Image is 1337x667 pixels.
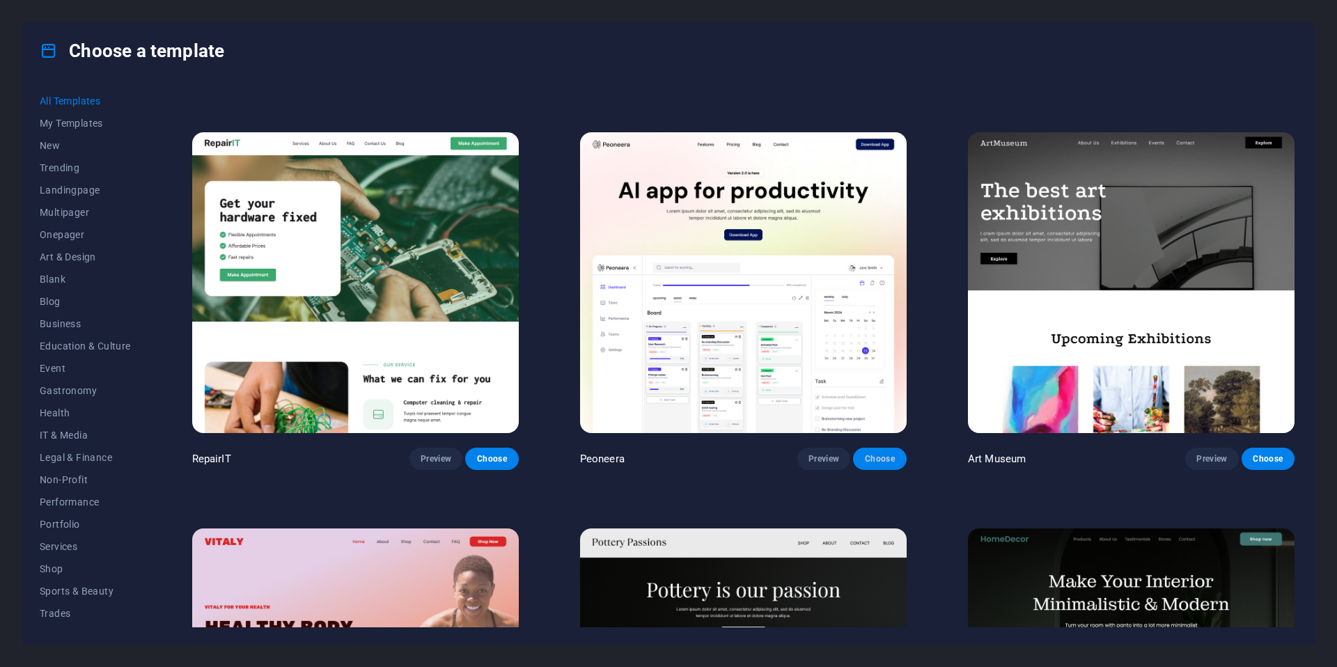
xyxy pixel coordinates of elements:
[40,385,131,396] span: Gastronomy
[40,95,131,107] span: All Templates
[40,290,131,313] button: Blog
[40,580,131,602] button: Sports & Beauty
[40,207,131,218] span: Multipager
[40,363,131,374] span: Event
[40,118,131,129] span: My Templates
[40,424,131,446] button: IT & Media
[40,157,131,179] button: Trending
[40,134,131,157] button: New
[40,40,224,62] h4: Choose a template
[409,448,462,470] button: Preview
[40,513,131,535] button: Portfolio
[40,402,131,424] button: Health
[40,563,131,574] span: Shop
[40,452,131,463] span: Legal & Finance
[40,112,131,134] button: My Templates
[864,453,895,464] span: Choose
[40,608,131,619] span: Trades
[40,625,131,647] button: Travel
[421,453,451,464] span: Preview
[465,448,518,470] button: Choose
[968,452,1026,466] p: Art Museum
[1242,448,1295,470] button: Choose
[40,602,131,625] button: Trades
[1196,453,1227,464] span: Preview
[40,313,131,335] button: Business
[40,90,131,112] button: All Templates
[968,132,1295,433] img: Art Museum
[1253,453,1283,464] span: Choose
[40,318,131,329] span: Business
[40,379,131,402] button: Gastronomy
[40,407,131,418] span: Health
[40,586,131,597] span: Sports & Beauty
[580,452,625,466] p: Peoneera
[797,448,850,470] button: Preview
[192,132,519,433] img: RepairIT
[580,132,907,433] img: Peoneera
[40,558,131,580] button: Shop
[476,453,507,464] span: Choose
[40,357,131,379] button: Event
[40,446,131,469] button: Legal & Finance
[1185,448,1238,470] button: Preview
[192,452,231,466] p: RepairIT
[853,448,906,470] button: Choose
[40,491,131,513] button: Performance
[40,296,131,307] span: Blog
[40,335,131,357] button: Education & Culture
[40,268,131,290] button: Blank
[40,469,131,491] button: Non-Profit
[40,519,131,530] span: Portfolio
[40,201,131,223] button: Multipager
[40,223,131,246] button: Onepager
[40,541,131,552] span: Services
[40,274,131,285] span: Blank
[40,229,131,240] span: Onepager
[40,140,131,151] span: New
[40,162,131,173] span: Trending
[40,340,131,352] span: Education & Culture
[40,185,131,196] span: Landingpage
[40,535,131,558] button: Services
[40,430,131,441] span: IT & Media
[40,179,131,201] button: Landingpage
[808,453,839,464] span: Preview
[40,251,131,262] span: Art & Design
[40,246,131,268] button: Art & Design
[40,496,131,508] span: Performance
[40,474,131,485] span: Non-Profit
